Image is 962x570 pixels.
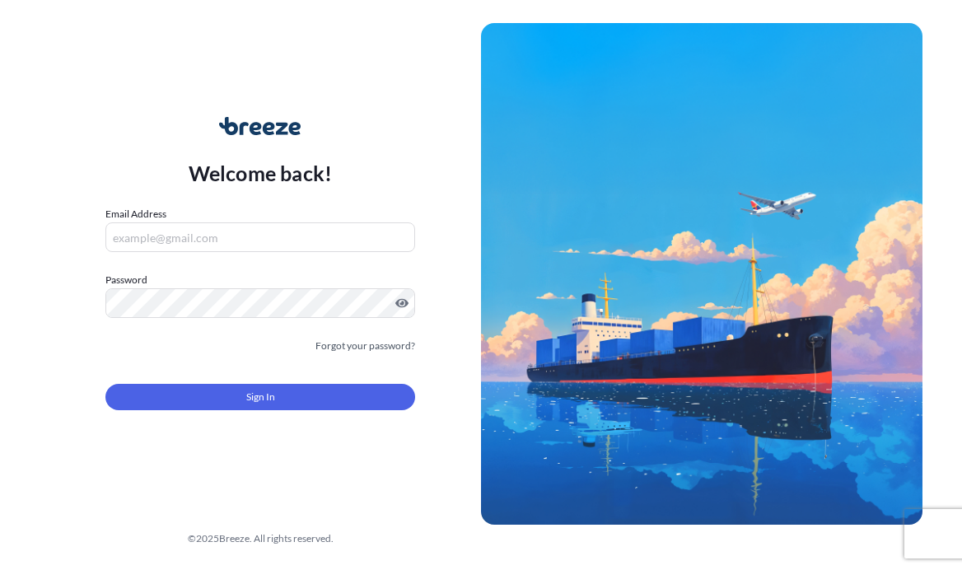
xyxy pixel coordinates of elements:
[105,206,166,222] label: Email Address
[189,160,333,186] p: Welcome back!
[105,384,415,410] button: Sign In
[315,338,415,354] a: Forgot your password?
[395,297,409,310] button: Show password
[246,389,275,405] span: Sign In
[105,272,415,288] label: Password
[481,23,922,525] img: Ship illustration
[40,530,481,547] div: © 2025 Breeze. All rights reserved.
[105,222,415,252] input: example@gmail.com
